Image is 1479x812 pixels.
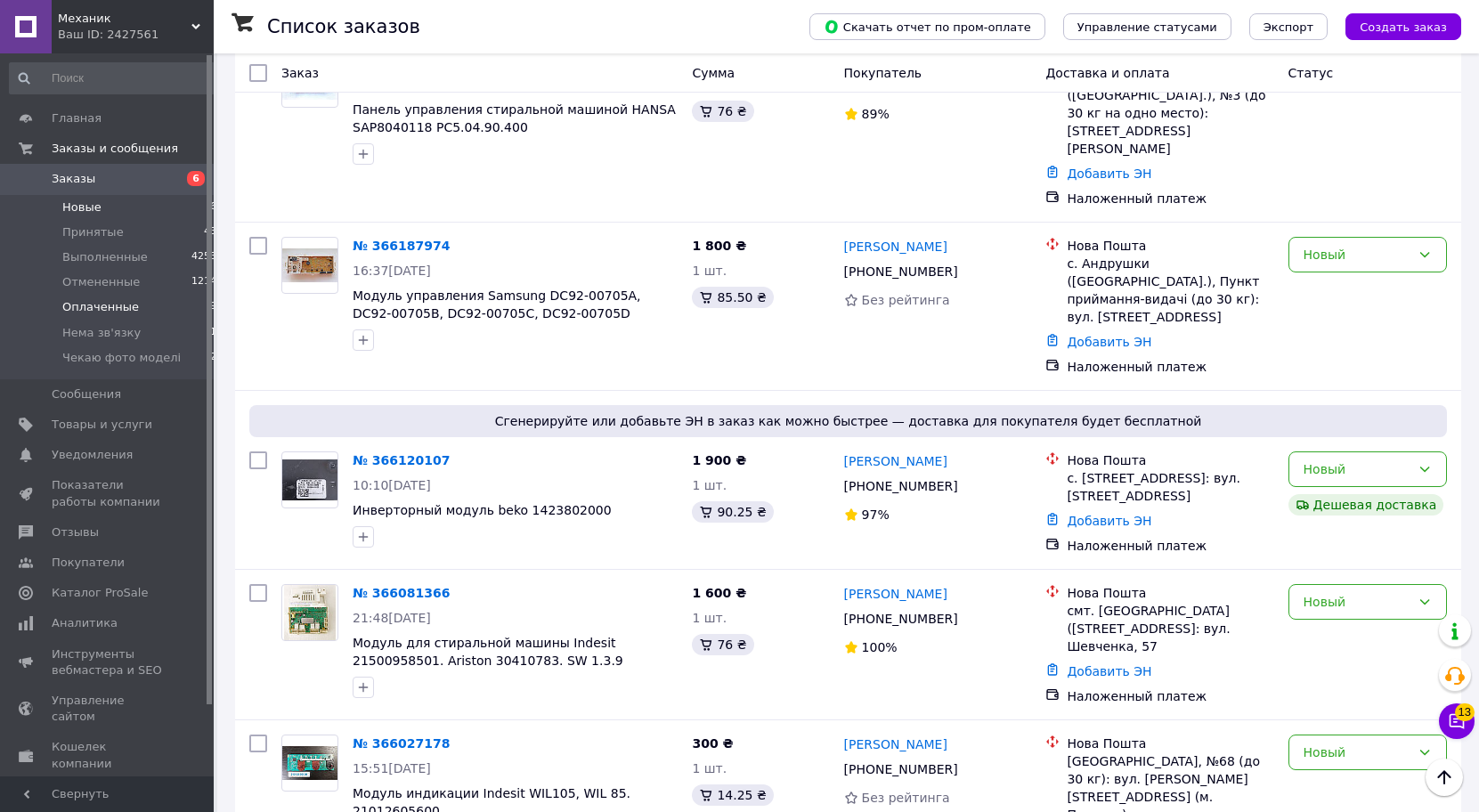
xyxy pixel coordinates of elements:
[844,66,922,80] span: Покупатель
[1345,13,1461,40] button: Создать заказ
[62,350,181,366] span: Чекаю фото моделі
[862,507,890,522] span: 97%
[353,636,623,668] a: Модуль для стиральной машины Indesit 21500958501. Ariston 30410783. SW 1.3.9
[862,640,898,654] span: 100%
[52,477,165,509] span: Показатели работы компании
[1067,687,1273,705] div: Наложенный платеж
[692,101,753,122] div: 76 ₴
[1288,66,1334,80] span: Статус
[353,102,676,134] span: Панель управления стиральной машиной HANSA SAP8040118 PC5.04.90.400
[282,746,337,779] img: Фото товару
[282,248,337,282] img: Фото товару
[692,239,746,253] span: 1 800 ₴
[844,238,947,256] a: [PERSON_NAME]
[58,11,191,27] span: Механик
[191,249,216,265] span: 4253
[62,224,124,240] span: Принятые
[1067,69,1273,158] div: с. [GEOGRAPHIC_DATA] ([GEOGRAPHIC_DATA].), №3 (до 30 кг на одно место): [STREET_ADDRESS][PERSON_N...
[844,735,947,753] a: [PERSON_NAME]
[824,19,1031,35] span: Скачать отчет по пром-оплате
[256,412,1440,430] span: Сгенерируйте или добавьте ЭН в заказ как можно быстрее — доставка для покупателя будет бесплатной
[353,503,612,517] a: Инверторный модуль beko 1423802000
[1304,459,1410,479] div: Новый
[281,451,338,508] a: Фото товару
[284,585,336,640] img: Фото товару
[62,299,139,315] span: Оплаченные
[52,110,102,126] span: Главная
[1077,20,1217,34] span: Управление статусами
[1067,514,1151,528] a: Добавить ЭН
[692,287,773,308] div: 85.50 ₴
[353,478,431,492] span: 10:10[DATE]
[1067,255,1273,326] div: с. Андрушки ([GEOGRAPHIC_DATA].), Пункт приймання-видачі (до 30 кг): вул. [STREET_ADDRESS]
[862,107,890,121] span: 89%
[353,761,431,775] span: 15:51[DATE]
[353,288,641,321] a: Модуль управления Samsung DC92-00705A, DC92-00705B, DC92-00705C, DC92-00705D
[191,274,216,290] span: 1214
[52,693,165,725] span: Управление сайтом
[52,386,121,402] span: Сообщения
[281,735,338,792] a: Фото товару
[841,474,962,499] div: [PHONE_NUMBER]
[862,791,950,805] span: Без рейтинга
[210,199,216,215] span: 6
[1328,19,1461,33] a: Создать заказ
[841,757,962,782] div: [PHONE_NUMBER]
[353,239,450,253] a: № 366187974
[692,66,735,80] span: Сумма
[281,66,319,80] span: Заказ
[1455,703,1475,721] span: 13
[862,293,950,307] span: Без рейтинга
[52,615,118,631] span: Аналитика
[1045,66,1169,80] span: Доставка и оплата
[52,447,133,463] span: Уведомления
[692,501,773,523] div: 90.25 ₴
[281,584,338,641] a: Фото товару
[52,524,99,540] span: Отзывы
[52,417,152,433] span: Товары и услуги
[692,634,753,655] div: 76 ₴
[282,459,337,501] img: Фото товару
[353,453,450,467] a: № 366120107
[52,555,125,571] span: Покупатели
[353,264,431,278] span: 16:37[DATE]
[1067,469,1273,505] div: с. [STREET_ADDRESS]: вул. [STREET_ADDRESS]
[692,264,727,278] span: 1 шт.
[692,761,727,775] span: 1 шт.
[1067,584,1273,602] div: Нова Пошта
[267,16,420,37] h1: Список заказов
[353,736,450,751] a: № 366027178
[1067,664,1151,678] a: Добавить ЭН
[1067,237,1273,255] div: Нова Пошта
[692,453,746,467] span: 1 900 ₴
[210,350,216,366] span: 2
[692,784,773,806] div: 14.25 ₴
[1067,335,1151,349] a: Добавить ЭН
[58,27,214,43] div: Ваш ID: 2427561
[1288,494,1444,516] div: Дешевая доставка
[52,141,178,157] span: Заказы и сообщения
[62,199,102,215] span: Новые
[52,171,95,187] span: Заказы
[1067,358,1273,376] div: Наложенный платеж
[1304,245,1410,264] div: Новый
[1067,735,1273,752] div: Нова Пошта
[1067,602,1273,655] div: смт. [GEOGRAPHIC_DATA] ([STREET_ADDRESS]: вул. Шевченка, 57
[692,478,727,492] span: 1 шт.
[1439,703,1475,739] button: Чат с покупателем13
[281,237,338,294] a: Фото товару
[692,611,727,625] span: 1 шт.
[841,259,962,284] div: [PHONE_NUMBER]
[692,736,733,751] span: 300 ₴
[210,325,216,341] span: 1
[1304,592,1410,612] div: Новый
[353,611,431,625] span: 21:48[DATE]
[809,13,1045,40] button: Скачать отчет по пром-оплате
[62,249,148,265] span: Выполненные
[1264,20,1313,34] span: Экспорт
[1063,13,1231,40] button: Управление статусами
[52,585,148,601] span: Каталог ProSale
[844,452,947,470] a: [PERSON_NAME]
